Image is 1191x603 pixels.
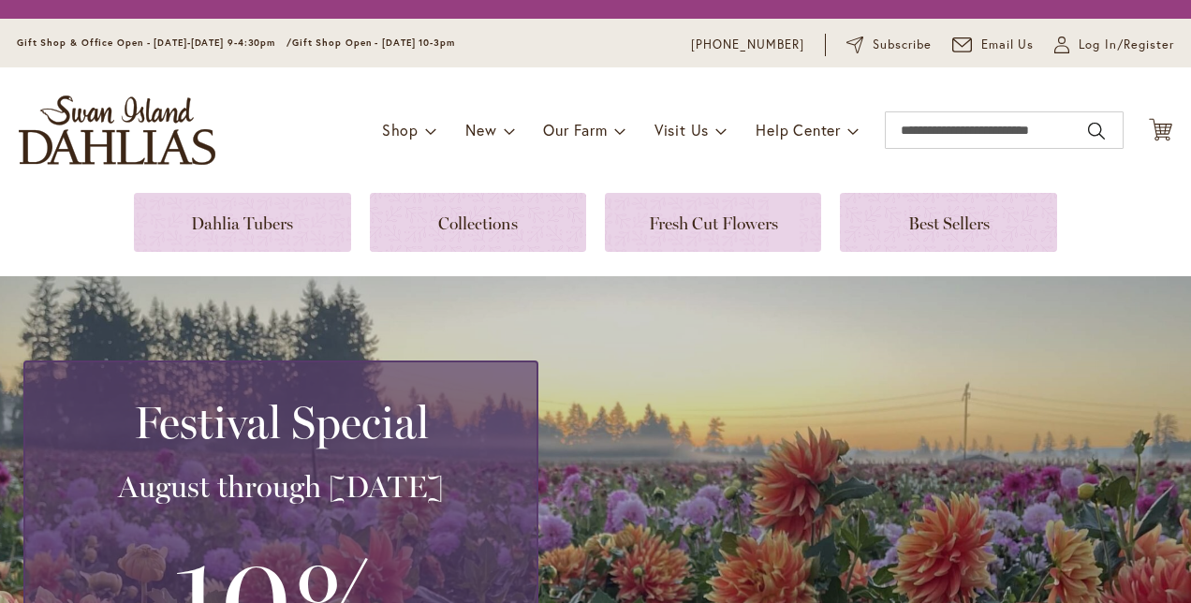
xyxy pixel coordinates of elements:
a: Email Us [952,36,1035,54]
a: Subscribe [846,36,932,54]
span: Shop [382,120,419,140]
span: Subscribe [873,36,932,54]
h3: August through [DATE] [48,468,514,506]
a: Log In/Register [1054,36,1174,54]
span: Gift Shop Open - [DATE] 10-3pm [292,37,455,49]
span: Visit Us [654,120,709,140]
span: Gift Shop & Office Open - [DATE]-[DATE] 9-4:30pm / [17,37,292,49]
a: store logo [19,96,215,165]
a: [PHONE_NUMBER] [691,36,804,54]
span: Email Us [981,36,1035,54]
span: Help Center [756,120,841,140]
h2: Festival Special [48,396,514,449]
span: Our Farm [543,120,607,140]
button: Search [1088,116,1105,146]
span: Log In/Register [1079,36,1174,54]
span: New [465,120,496,140]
